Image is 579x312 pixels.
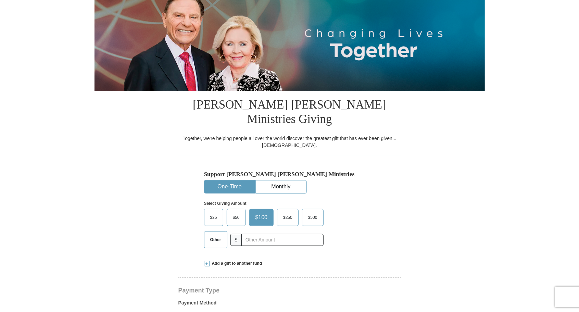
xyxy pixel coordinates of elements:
[178,91,401,135] h1: [PERSON_NAME] [PERSON_NAME] Ministries Giving
[204,171,375,178] h5: Support [PERSON_NAME] [PERSON_NAME] Ministries
[210,261,262,266] span: Add a gift to another fund
[178,135,401,149] div: Together, we're helping people all over the world discover the greatest gift that has ever been g...
[252,212,271,223] span: $100
[207,235,225,245] span: Other
[229,212,243,223] span: $50
[230,234,242,246] span: $
[178,288,401,293] h4: Payment Type
[305,212,321,223] span: $500
[256,180,306,193] button: Monthly
[204,180,255,193] button: One-Time
[241,234,323,246] input: Other Amount
[280,212,296,223] span: $250
[178,299,401,310] label: Payment Method
[204,201,247,206] strong: Select Giving Amount
[207,212,221,223] span: $25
